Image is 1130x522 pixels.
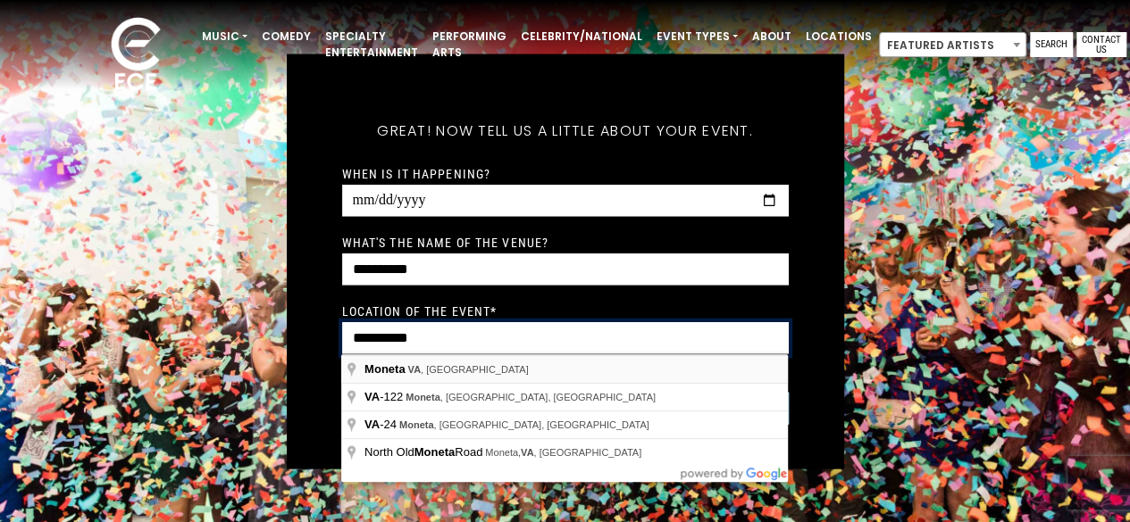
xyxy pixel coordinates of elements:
span: , [GEOGRAPHIC_DATA] [408,364,529,375]
span: Moneta, , [GEOGRAPHIC_DATA] [485,447,641,458]
span: VA [521,447,533,458]
span: , [GEOGRAPHIC_DATA], [GEOGRAPHIC_DATA] [399,419,649,430]
a: Performing Arts [425,21,514,68]
span: Featured Artists [879,32,1026,57]
a: About [745,21,799,52]
span: Moneta [399,419,434,430]
a: Search [1030,32,1073,57]
a: Celebrity/National [514,21,649,52]
a: Locations [799,21,879,52]
span: VA [364,418,380,431]
span: Featured Artists [880,33,1025,58]
span: Moneta [406,392,440,402]
a: Event Types [649,21,745,52]
img: ece_new_logo_whitev2-1.png [91,12,180,99]
span: VA [364,390,380,403]
label: When is it happening? [342,165,491,181]
label: Location of the event [342,302,498,319]
span: Moneta [364,362,406,376]
span: -24 [364,418,399,431]
label: What's the name of the venue? [342,234,548,250]
span: VA [408,364,421,375]
span: -122 [364,390,406,403]
a: Specialty Entertainment [318,21,425,68]
h5: Great! Now tell us a little about your event. [342,98,789,162]
a: Contact Us [1076,32,1126,57]
a: Comedy [255,21,318,52]
span: North Old Road [364,445,485,459]
a: Music [195,21,255,52]
span: Moneta [414,445,456,459]
span: , [GEOGRAPHIC_DATA], [GEOGRAPHIC_DATA] [406,392,656,402]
